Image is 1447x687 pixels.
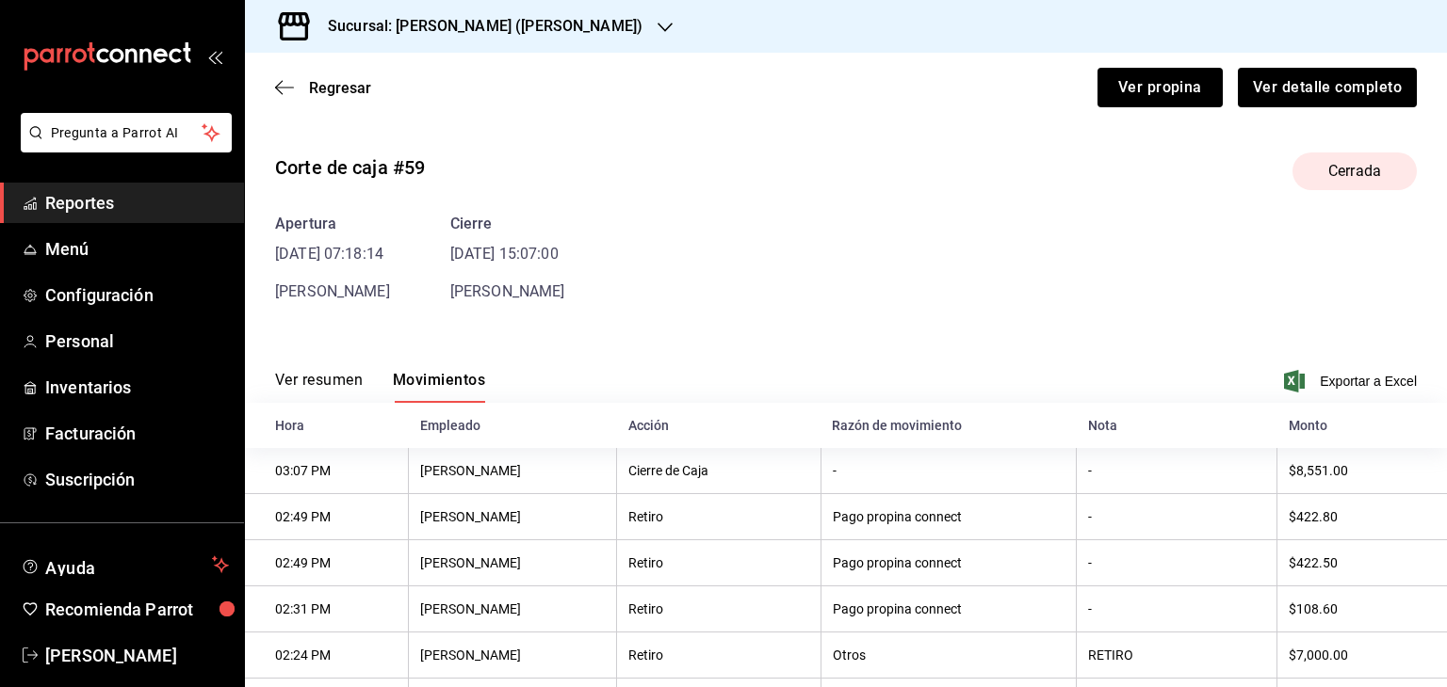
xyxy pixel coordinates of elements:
[13,136,232,156] a: Pregunta a Parrot AI
[821,632,1077,679] th: Otros
[45,190,229,216] span: Reportes
[1077,494,1277,540] th: -
[45,553,204,576] span: Ayuda
[45,328,229,354] span: Personal
[45,236,229,262] span: Menú
[275,371,363,403] button: Ver resumen
[45,282,229,308] span: Configuración
[450,282,565,300] span: [PERSON_NAME]
[450,243,565,265] time: [DATE] 15:07:00
[1277,403,1447,448] th: Monto
[1077,540,1277,586] th: -
[1077,403,1277,448] th: Nota
[275,79,371,97] button: Regresar
[309,79,371,97] span: Regresar
[45,643,229,668] span: [PERSON_NAME]
[245,403,409,448] th: Hora
[617,448,821,494] th: Cierre de Caja
[1077,632,1277,679] th: RETIRO
[617,586,821,632] th: Retiro
[821,540,1077,586] th: Pago propina connect
[1317,160,1392,183] span: Cerrada
[245,494,409,540] th: 02:49 PM
[409,540,617,586] th: [PERSON_NAME]
[409,494,617,540] th: [PERSON_NAME]
[45,467,229,492] span: Suscripción
[393,371,485,403] button: Movimientos
[1077,586,1277,632] th: -
[275,282,390,300] span: [PERSON_NAME]
[21,113,232,152] button: Pregunta a Parrot AI
[617,403,821,448] th: Acción
[275,371,485,403] div: navigation tabs
[821,494,1077,540] th: Pago propina connect
[1238,68,1417,107] button: Ver detalle completo
[275,153,425,182] div: Corte de caja #59
[245,632,409,679] th: 02:24 PM
[821,403,1077,448] th: Razón de movimiento
[617,494,821,540] th: Retiro
[617,540,821,586] th: Retiro
[1277,540,1447,586] th: $422.50
[617,632,821,679] th: Retiro
[409,586,617,632] th: [PERSON_NAME]
[45,421,229,446] span: Facturación
[45,375,229,400] span: Inventarios
[207,49,222,64] button: open_drawer_menu
[45,597,229,622] span: Recomienda Parrot
[409,403,617,448] th: Empleado
[1277,494,1447,540] th: $422.80
[1277,448,1447,494] th: $8,551.00
[245,586,409,632] th: 02:31 PM
[275,213,390,235] div: Apertura
[409,632,617,679] th: [PERSON_NAME]
[245,540,409,586] th: 02:49 PM
[821,448,1077,494] th: -
[51,123,203,143] span: Pregunta a Parrot AI
[409,448,617,494] th: [PERSON_NAME]
[1277,632,1447,679] th: $7,000.00
[245,448,409,494] th: 03:07 PM
[450,213,565,235] div: Cierre
[1277,586,1447,632] th: $108.60
[1288,370,1417,392] button: Exportar a Excel
[821,586,1077,632] th: Pago propina connect
[1077,448,1277,494] th: -
[313,15,642,38] h3: Sucursal: [PERSON_NAME] ([PERSON_NAME])
[275,243,390,265] time: [DATE] 07:18:14
[1097,68,1223,107] button: Ver propina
